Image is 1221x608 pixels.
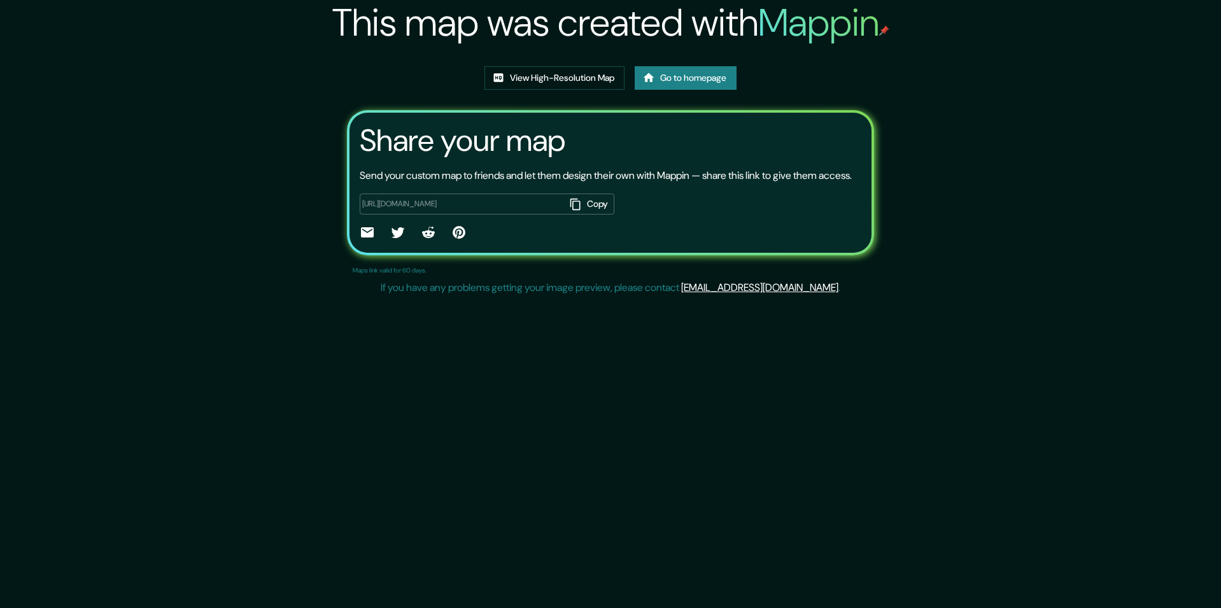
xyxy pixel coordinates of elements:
p: Send your custom map to friends and let them design their own with Mappin — share this link to gi... [360,168,852,183]
button: Copy [565,194,614,215]
p: If you have any problems getting your image preview, please contact . [381,280,840,295]
p: Maps link valid for 60 days. [353,265,427,275]
h3: Share your map [360,123,565,159]
img: mappin-pin [879,25,889,36]
a: Go to homepage [635,66,737,90]
a: [EMAIL_ADDRESS][DOMAIN_NAME] [681,281,838,294]
a: View High-Resolution Map [484,66,625,90]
